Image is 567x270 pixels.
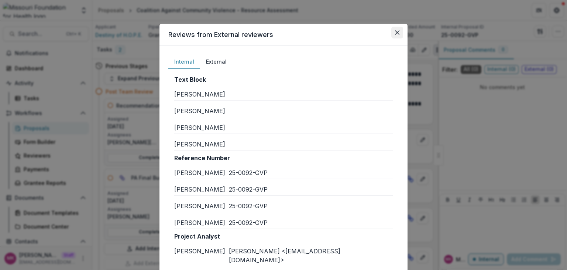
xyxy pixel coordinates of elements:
div: [PERSON_NAME] [174,202,229,210]
button: Close [391,27,403,38]
p: Text Block [174,75,393,84]
div: [PERSON_NAME] <[EMAIL_ADDRESS][DOMAIN_NAME]> [229,247,393,264]
div: [PERSON_NAME] [174,247,229,264]
div: 25-0092-GVP [229,202,393,210]
header: Reviews from External reviewers [159,24,408,46]
div: 25-0092-GVP [229,185,393,194]
div: [PERSON_NAME] [174,218,229,227]
p: Reference Number [174,153,393,162]
button: Internal [168,55,200,69]
div: [PERSON_NAME] [174,185,229,194]
div: [PERSON_NAME] [174,123,229,132]
div: [PERSON_NAME] [174,168,229,177]
div: [PERSON_NAME] [174,90,229,99]
div: 25-0092-GVP [229,168,393,177]
div: [PERSON_NAME] [174,140,229,149]
div: 25-0092-GVP [229,218,393,227]
p: Project Analyst [174,232,393,241]
button: External [200,55,233,69]
div: [PERSON_NAME] [174,107,229,115]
